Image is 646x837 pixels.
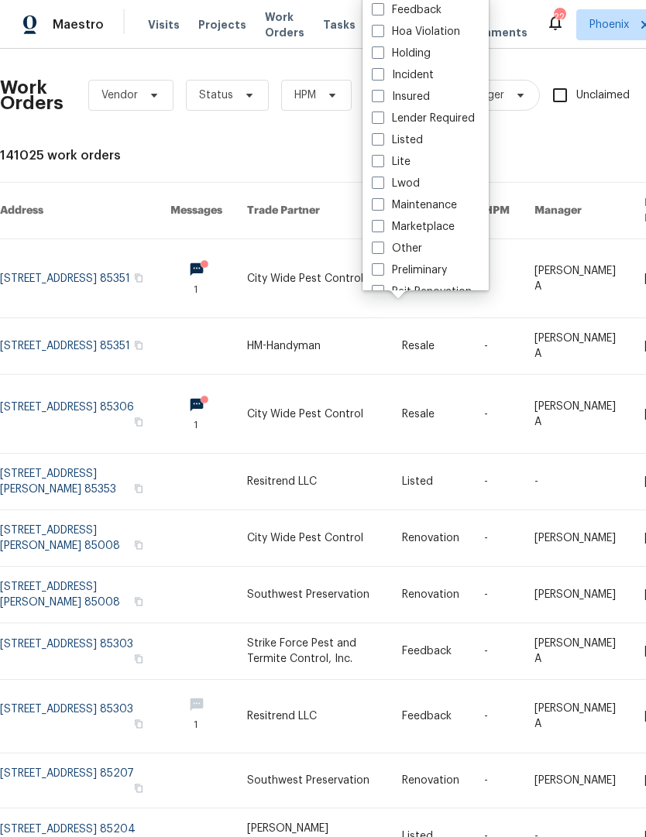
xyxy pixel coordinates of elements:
td: Resitrend LLC [235,454,390,510]
button: Copy Address [132,415,146,429]
span: Visits [148,17,180,33]
td: - [472,567,522,623]
td: - [472,375,522,454]
td: HM-Handyman [235,318,390,375]
td: [PERSON_NAME] A [522,375,632,454]
label: Incident [372,67,434,83]
span: Tasks [323,19,356,30]
label: Holding [372,46,431,61]
td: - [472,623,522,680]
td: Renovation [390,753,472,808]
td: - [472,239,522,318]
td: Resale [390,318,472,375]
button: Copy Address [132,538,146,552]
td: [PERSON_NAME] A [522,623,632,680]
td: Southwest Preservation [235,753,390,808]
th: Messages [158,183,235,239]
td: [PERSON_NAME] A [522,318,632,375]
button: Copy Address [132,595,146,609]
td: City Wide Pest Control [235,510,390,567]
th: HPM [472,183,522,239]
td: Renovation [390,510,472,567]
label: Lwod [372,176,420,191]
button: Copy Address [132,652,146,666]
button: Copy Address [132,271,146,285]
label: Feedback [372,2,442,18]
label: Maintenance [372,197,457,213]
td: - [472,510,522,567]
span: Status [199,87,233,103]
td: - [472,318,522,375]
td: Strike Force Pest and Termite Control, Inc. [235,623,390,680]
td: [PERSON_NAME] [522,567,632,623]
label: Lender Required [372,111,475,126]
td: [PERSON_NAME] A [522,239,632,318]
label: Marketplace [372,219,455,235]
button: Copy Address [132,781,146,795]
td: - [522,454,632,510]
td: Resale [390,375,472,454]
td: - [472,454,522,510]
label: Hoa Violation [372,24,460,39]
td: Feedback [390,680,472,753]
td: [PERSON_NAME] [522,753,632,808]
span: HPM [294,87,316,103]
td: Renovation [390,567,472,623]
td: Feedback [390,623,472,680]
span: Vendor [101,87,138,103]
label: Other [372,241,422,256]
div: 22 [554,9,565,25]
label: Listed [372,132,423,148]
span: Geo Assignments [453,9,527,40]
th: Manager [522,183,632,239]
td: - [472,680,522,753]
span: Work Orders [265,9,304,40]
td: [PERSON_NAME] A [522,680,632,753]
span: Maestro [53,17,104,33]
label: Reit Renovation [372,284,472,300]
span: Projects [198,17,246,33]
td: Resitrend LLC [235,680,390,753]
span: Phoenix [589,17,629,33]
button: Copy Address [132,482,146,496]
td: Southwest Preservation [235,567,390,623]
td: - [472,753,522,808]
label: Insured [372,89,430,105]
label: Preliminary [372,262,447,278]
button: Copy Address [132,717,146,731]
td: City Wide Pest Control [235,239,390,318]
td: [PERSON_NAME] [522,510,632,567]
td: Listed [390,454,472,510]
td: City Wide Pest Control [235,375,390,454]
th: Trade Partner [235,183,390,239]
label: Lite [372,154,411,170]
span: Unclaimed [576,87,630,104]
button: Copy Address [132,338,146,352]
